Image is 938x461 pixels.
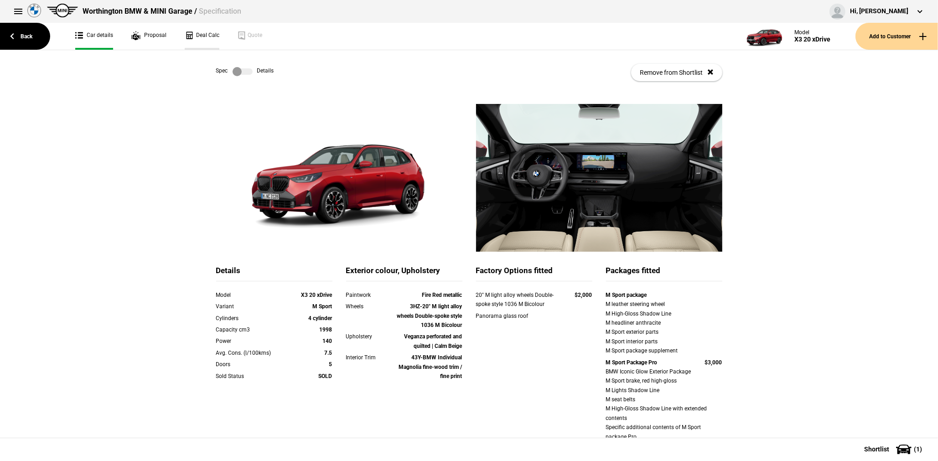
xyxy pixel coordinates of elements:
[313,303,332,310] strong: M Sport
[606,292,647,298] strong: M Sport package
[346,353,393,362] div: Interior Trim
[476,290,558,309] div: 20" M light alloy wheels Double-spoke style 1036 M Bicolour
[216,360,286,369] div: Doors
[794,36,830,43] div: X3 20 xDrive
[855,23,938,50] button: Add to Customer
[216,337,286,346] div: Power
[131,23,166,50] a: Proposal
[47,4,78,17] img: mini.png
[75,23,113,50] a: Car details
[346,265,462,281] div: Exterior colour, Upholstery
[850,438,938,461] button: Shortlist(1)
[325,350,332,356] strong: 7.5
[216,314,286,323] div: Cylinders
[404,333,462,349] strong: Veganza perforated and quilted | Calm Beige
[914,446,922,452] span: ( 1 )
[346,290,393,300] div: Paintwork
[320,326,332,333] strong: 1998
[27,4,41,17] img: bmw.png
[606,359,658,366] strong: M Sport Package Pro
[397,303,462,328] strong: 3HZ-20" M light alloy wheels Double-spoke style 1036 M Bicolour
[606,300,722,355] div: M leather steering wheel M High-Gloss Shadow Line M headliner anthracite M Sport exterior parts M...
[301,292,332,298] strong: X3 20 xDrive
[329,361,332,368] strong: 5
[606,265,722,281] div: Packages fitted
[216,67,274,76] div: Spec Details
[185,23,219,50] a: Deal Calc
[346,302,393,311] div: Wheels
[216,302,286,311] div: Variant
[319,373,332,379] strong: SOLD
[216,325,286,334] div: Capacity cm3
[309,315,332,321] strong: 4 cylinder
[199,7,241,16] span: Specification
[476,311,558,321] div: Panorama glass roof
[476,265,592,281] div: Factory Options fitted
[631,64,722,81] button: Remove from Shortlist
[216,372,286,381] div: Sold Status
[323,338,332,344] strong: 140
[864,446,889,452] span: Shortlist
[346,332,393,341] div: Upholstery
[606,367,722,441] div: BMW Iconic Glow Exterior Package M Sport brake, red high-gloss M Lights Shadow Line M seat belts ...
[575,292,592,298] strong: $2,000
[216,290,286,300] div: Model
[422,292,462,298] strong: Fire Red metallic
[216,265,332,281] div: Details
[399,354,462,379] strong: 43Y-BMW Individual Magnolia fine-wood trim / fine print
[850,7,908,16] div: Hi, [PERSON_NAME]
[216,348,286,357] div: Avg. Cons. (l/100kms)
[794,29,830,36] div: Model
[705,359,722,366] strong: $3,000
[83,6,241,16] div: Worthington BMW & MINI Garage /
